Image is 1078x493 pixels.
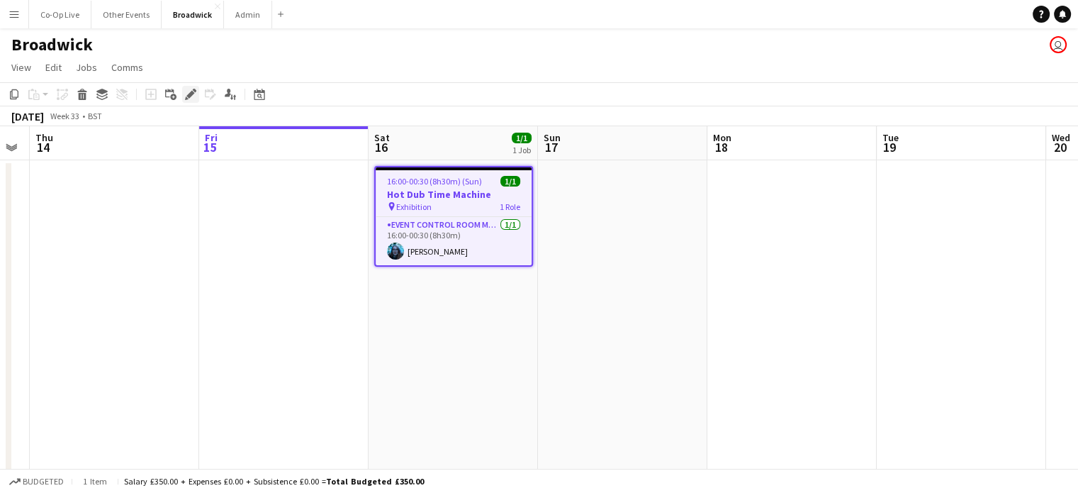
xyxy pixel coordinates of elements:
[45,61,62,74] span: Edit
[91,1,162,28] button: Other Events
[29,1,91,28] button: Co-Op Live
[7,474,66,489] button: Budgeted
[88,111,102,121] div: BST
[1050,139,1070,155] span: 20
[205,131,218,144] span: Fri
[376,188,532,201] h3: Hot Dub Time Machine
[203,139,218,155] span: 15
[374,131,390,144] span: Sat
[111,61,143,74] span: Comms
[376,217,532,265] app-card-role: Event Control Room Manager1/116:00-00:30 (8h30m)[PERSON_NAME]
[711,139,731,155] span: 18
[372,139,390,155] span: 16
[162,1,224,28] button: Broadwick
[326,476,424,487] span: Total Budgeted £350.00
[396,201,432,212] span: Exhibition
[500,201,520,212] span: 1 Role
[512,145,531,155] div: 1 Job
[374,166,533,267] app-job-card: 16:00-00:30 (8h30m) (Sun)1/1Hot Dub Time Machine Exhibition1 RoleEvent Control Room Manager1/116:...
[76,61,97,74] span: Jobs
[11,109,44,123] div: [DATE]
[70,58,103,77] a: Jobs
[541,139,561,155] span: 17
[35,131,53,144] span: Thu
[1050,36,1067,53] app-user-avatar: Ashley Fielding
[124,476,424,487] div: Salary £350.00 + Expenses £0.00 + Subsistence £0.00 =
[1052,131,1070,144] span: Wed
[6,58,37,77] a: View
[78,476,112,487] span: 1 item
[11,34,93,55] h1: Broadwick
[40,58,67,77] a: Edit
[47,111,82,121] span: Week 33
[882,131,899,144] span: Tue
[500,176,520,187] span: 1/1
[11,61,31,74] span: View
[544,131,561,144] span: Sun
[387,176,482,187] span: 16:00-00:30 (8h30m) (Sun)
[224,1,272,28] button: Admin
[23,477,64,487] span: Budgeted
[512,133,532,143] span: 1/1
[33,139,53,155] span: 14
[880,139,899,155] span: 19
[713,131,731,144] span: Mon
[106,58,149,77] a: Comms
